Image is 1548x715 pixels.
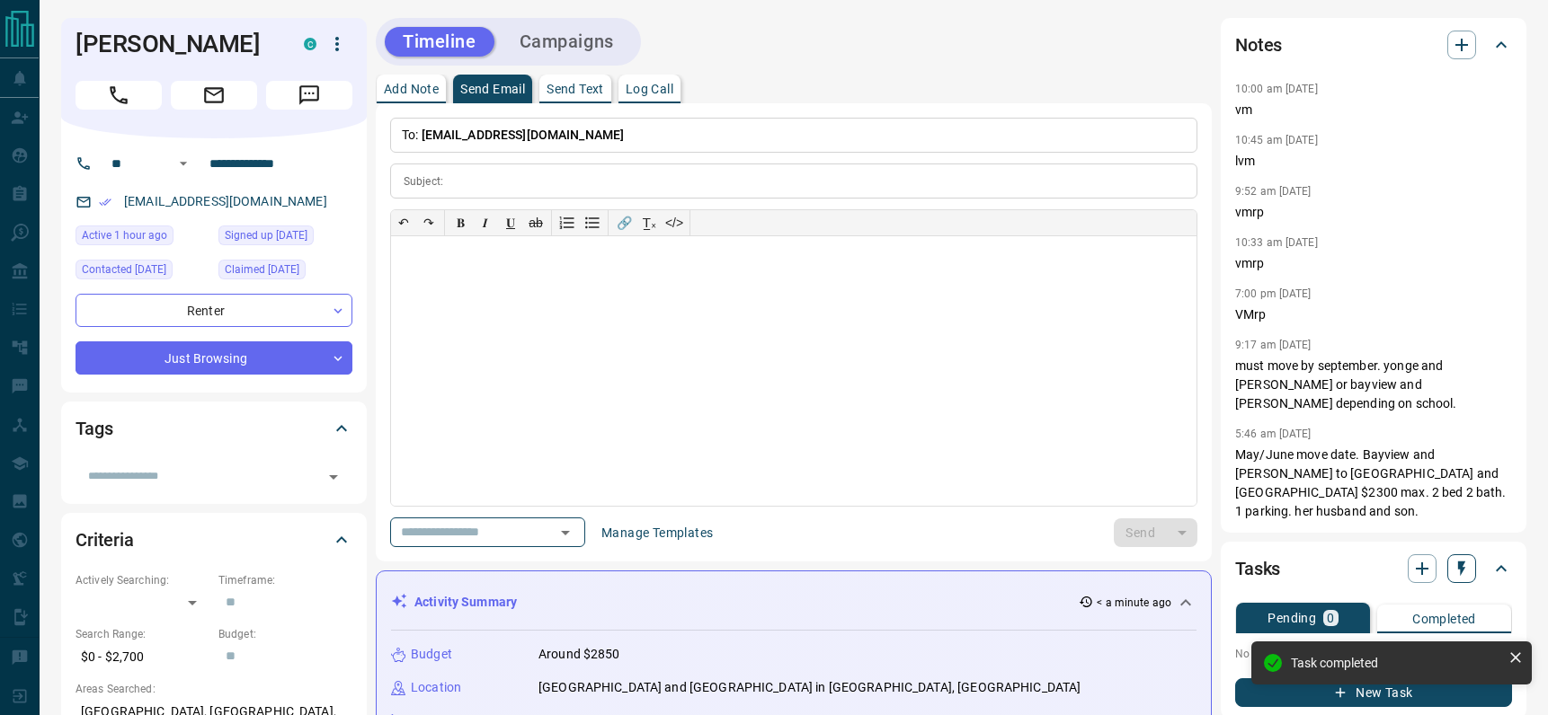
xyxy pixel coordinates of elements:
[266,81,352,110] span: Message
[636,210,662,235] button: T̲ₓ
[1235,640,1512,667] p: No pending tasks
[321,464,346,490] button: Open
[390,118,1197,153] p: To:
[448,210,473,235] button: 𝐁
[626,83,673,95] p: Log Call
[391,210,416,235] button: ↶
[1235,547,1512,590] div: Tasks
[1235,678,1512,707] button: New Task
[76,518,352,561] div: Criteria
[498,210,523,235] button: 𝐔
[82,226,167,244] span: Active 1 hour ago
[1097,595,1171,611] p: < a minute ago
[76,225,209,251] div: Fri Sep 12 2025
[218,626,352,642] p: Budget:
[1291,656,1501,670] div: Task completed
[1412,613,1476,625] p: Completed
[218,572,352,588] p: Timeframe:
[1235,83,1318,95] p: 10:00 am [DATE]
[1235,236,1318,249] p: 10:33 am [DATE]
[76,260,209,285] div: Mon Feb 12 2024
[611,210,636,235] button: 🔗
[1235,428,1312,440] p: 5:46 am [DATE]
[1235,357,1512,413] p: must move by september. yonge and [PERSON_NAME] or bayview and [PERSON_NAME] depending on school.
[538,678,1081,697] p: [GEOGRAPHIC_DATA] and [GEOGRAPHIC_DATA] in [GEOGRAPHIC_DATA], [GEOGRAPHIC_DATA]
[555,210,580,235] button: Numbered list
[1235,203,1512,222] p: vmrp
[529,216,543,230] s: ab
[225,260,299,278] span: Claimed [DATE]
[1235,101,1512,119] p: vm
[76,341,352,375] div: Just Browsing
[1235,185,1312,198] p: 9:52 am [DATE]
[416,210,441,235] button: ↷
[1235,31,1282,59] h2: Notes
[414,593,517,612] p: Activity Summary
[218,260,352,285] div: Mon Feb 05 2024
[538,645,620,664] p: Around $2850
[76,681,352,697] p: Areas Searched:
[76,81,162,110] span: Call
[1235,339,1312,351] p: 9:17 am [DATE]
[473,210,498,235] button: 𝑰
[422,128,625,142] span: [EMAIL_ADDRESS][DOMAIN_NAME]
[1235,554,1280,583] h2: Tasks
[391,586,1197,619] div: Activity Summary< a minute ago
[553,520,578,545] button: Open
[523,210,548,235] button: ab
[547,83,604,95] p: Send Text
[411,678,461,697] p: Location
[304,38,316,50] div: condos.ca
[225,226,307,244] span: Signed up [DATE]
[99,196,111,208] svg: Email Verified
[171,81,257,110] span: Email
[1235,446,1512,521] p: May/June move date. Bayview and [PERSON_NAME] to [GEOGRAPHIC_DATA] and [GEOGRAPHIC_DATA] $2300 ma...
[1235,134,1318,146] p: 10:45 am [DATE]
[76,407,352,450] div: Tags
[506,216,515,230] span: 𝐔
[76,414,112,443] h2: Tags
[76,30,277,58] h1: [PERSON_NAME]
[404,173,443,190] p: Subject:
[1235,152,1512,171] p: lvm
[82,260,166,278] span: Contacted [DATE]
[1268,612,1316,624] p: Pending
[411,645,452,664] p: Budget
[1327,612,1334,624] p: 0
[76,525,134,554] h2: Criteria
[1235,23,1512,66] div: Notes
[124,194,327,208] a: [EMAIL_ADDRESS][DOMAIN_NAME]
[218,225,352,251] div: Thu Feb 04 2021
[385,27,494,57] button: Timeline
[502,27,632,57] button: Campaigns
[1114,518,1197,547] div: split button
[76,642,209,672] p: $0 - $2,700
[173,153,194,174] button: Open
[580,210,605,235] button: Bullet list
[76,626,209,642] p: Search Range:
[1235,254,1512,273] p: vmrp
[76,572,209,588] p: Actively Searching:
[76,294,352,327] div: Renter
[591,518,724,547] button: Manage Templates
[662,210,687,235] button: </>
[1235,287,1312,300] p: 7:00 pm [DATE]
[460,83,525,95] p: Send Email
[384,83,439,95] p: Add Note
[1235,305,1512,324] p: VMrp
